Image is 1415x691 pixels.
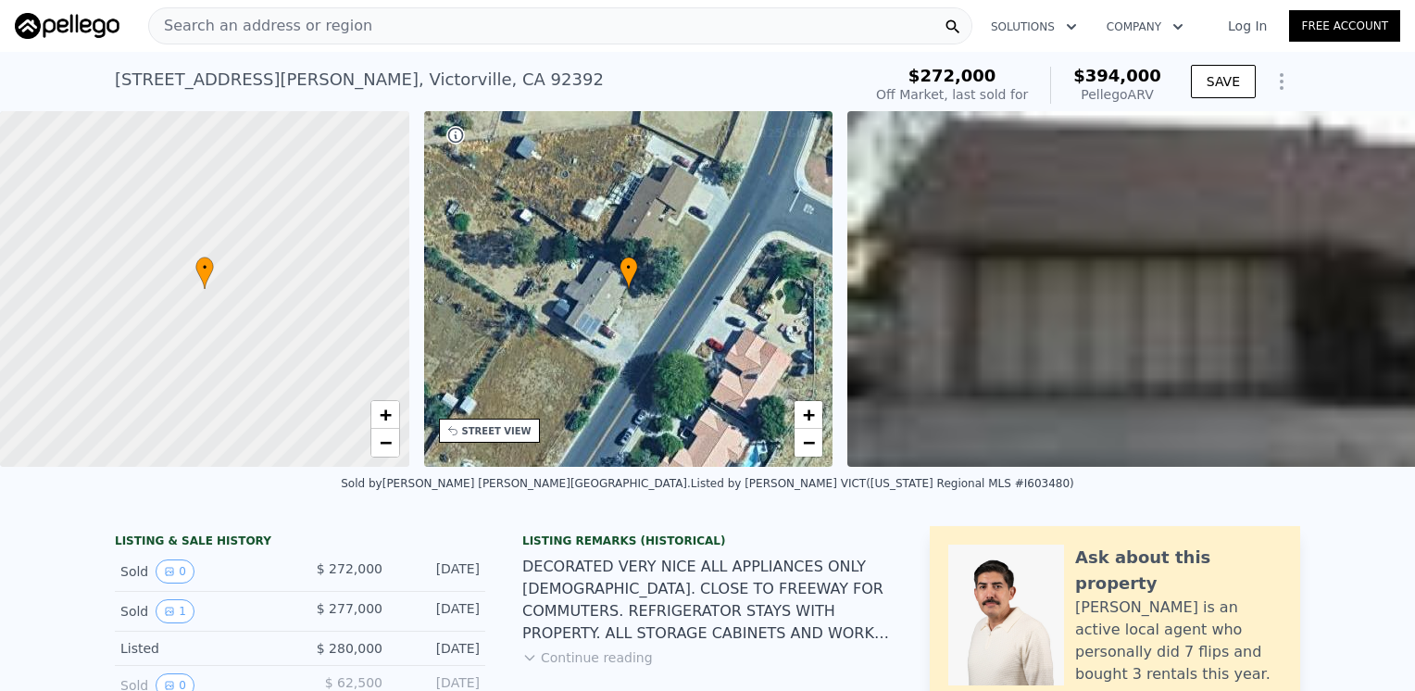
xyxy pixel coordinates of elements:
[15,13,119,39] img: Pellego
[341,477,691,490] div: Sold by [PERSON_NAME] [PERSON_NAME][GEOGRAPHIC_DATA] .
[149,15,372,37] span: Search an address or region
[156,559,194,584] button: View historical data
[803,431,815,454] span: −
[1191,65,1256,98] button: SAVE
[691,477,1074,490] div: Listed by [PERSON_NAME] VICT ([US_STATE] Regional MLS #I603480)
[195,259,214,276] span: •
[325,675,382,690] span: $ 62,500
[1206,17,1289,35] a: Log In
[317,601,382,616] span: $ 277,000
[1073,66,1161,85] span: $394,000
[379,403,391,426] span: +
[522,534,893,548] div: Listing Remarks (Historical)
[317,641,382,656] span: $ 280,000
[1289,10,1400,42] a: Free Account
[620,259,638,276] span: •
[195,257,214,289] div: •
[379,431,391,454] span: −
[803,403,815,426] span: +
[876,85,1028,104] div: Off Market, last sold for
[522,556,893,645] div: DECORATED VERY NICE ALL APPLIANCES ONLY [DEMOGRAPHIC_DATA]. CLOSE TO FREEWAY FOR COMMUTERS. REFRI...
[120,559,285,584] div: Sold
[795,401,822,429] a: Zoom in
[115,67,604,93] div: [STREET_ADDRESS][PERSON_NAME] , Victorville , CA 92392
[371,429,399,457] a: Zoom out
[1075,545,1282,597] div: Ask about this property
[397,559,480,584] div: [DATE]
[120,639,285,658] div: Listed
[1075,597,1282,685] div: [PERSON_NAME] is an active local agent who personally did 7 flips and bought 3 rentals this year.
[397,599,480,623] div: [DATE]
[115,534,485,552] div: LISTING & SALE HISTORY
[1263,63,1300,100] button: Show Options
[908,66,996,85] span: $272,000
[976,10,1092,44] button: Solutions
[317,561,382,576] span: $ 272,000
[795,429,822,457] a: Zoom out
[522,648,653,667] button: Continue reading
[397,639,480,658] div: [DATE]
[120,599,285,623] div: Sold
[620,257,638,289] div: •
[462,424,532,438] div: STREET VIEW
[1073,85,1161,104] div: Pellego ARV
[371,401,399,429] a: Zoom in
[1092,10,1198,44] button: Company
[156,599,194,623] button: View historical data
